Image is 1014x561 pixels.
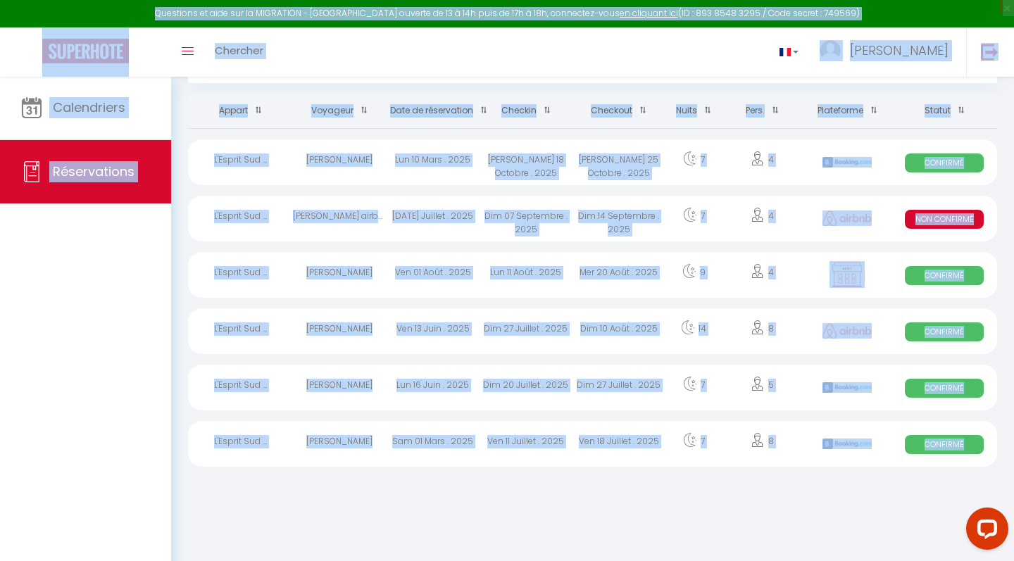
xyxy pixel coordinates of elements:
th: Sort by booking date [387,94,480,128]
img: ... [820,40,841,61]
span: Calendriers [53,99,125,116]
span: Réservations [53,163,134,180]
th: Sort by channel [803,94,891,128]
th: Sort by status [892,94,997,128]
th: Sort by rentals [188,94,293,128]
a: en cliquant ici [620,7,678,19]
span: [PERSON_NAME] [850,42,949,59]
iframe: LiveChat chat widget [955,502,1014,561]
th: Sort by nights [665,94,722,128]
th: Sort by guest [293,94,386,128]
th: Sort by people [722,94,803,128]
a: ... [PERSON_NAME] [809,27,966,77]
img: Super Booking [42,39,129,63]
img: logout [981,43,999,61]
th: Sort by checkout [572,94,665,128]
span: Chercher [215,43,263,58]
th: Sort by checkin [480,94,572,128]
a: Chercher [204,27,274,77]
